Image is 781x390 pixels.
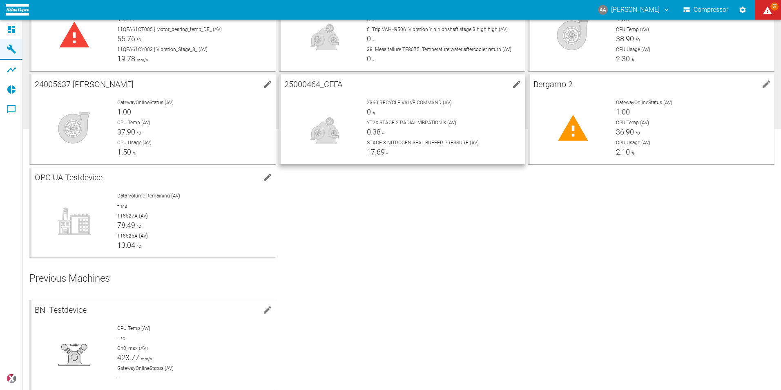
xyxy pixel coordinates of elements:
span: TT8527A (AV) [117,213,148,219]
span: Data Volume Remaining (AV) [117,193,180,199]
span: GatewayOnlineStatus (AV) [616,100,672,105]
span: 57 [770,2,779,11]
span: - [131,18,134,22]
span: 38: Meas.failure TE8075: Temperature water aftercooler return (AV) [367,47,511,52]
img: logo [6,4,29,15]
span: Bergamo 2 [533,78,758,91]
span: STAGE 3 NITROGEN SEAL BUFFER PRESSURE (AV) [367,140,479,146]
span: °C [135,224,141,229]
button: edit machine [758,76,774,92]
span: °C [135,38,141,42]
span: MB [119,204,127,208]
span: CPU Temp (AV) [616,120,649,126]
span: °C [119,336,125,341]
span: CPU Temp (AV) [117,120,150,126]
span: GatewayOnlineStatus (AV) [117,100,174,105]
span: 1.00 [117,108,131,116]
span: 13.04 [117,241,135,249]
span: 0 [367,108,371,116]
span: 11QEA61CT005 | Motor_bearing_temp_DE_ (AV) [117,27,222,32]
button: edit machine [509,76,525,92]
span: - [117,201,119,209]
a: BN_Testdeviceedit machineCPU Temp (AV)-°CCh0_max (AV)423.77mm/sGatewayOnlineStatus (AV)- [29,300,276,390]
span: 0 [367,34,371,43]
span: 0 [367,54,371,63]
span: - [371,38,374,42]
button: edit machine [259,76,276,92]
span: - [117,333,119,342]
span: 17.69 [367,148,385,156]
span: X360 RECYCLE VALVE COMMAND (AV) [367,100,452,105]
span: Ch0_max (AV) [117,345,148,351]
h5: Previous Machines [29,272,774,285]
button: anthony.andrews@atlascopco.com [597,2,672,17]
a: 24005637 [PERSON_NAME]edit machineGatewayOnlineStatus (AV)1.00CPU Temp (AV)37.90°CCPU Usage (AV)1... [29,74,276,164]
span: °C [634,38,640,42]
span: CPU Usage (AV) [616,47,650,52]
span: 24005637 [PERSON_NAME] [35,78,259,91]
span: 37.90 [117,128,135,136]
span: - [117,373,119,382]
span: mm/s [139,356,152,361]
span: % [371,111,375,115]
span: 6: Trip VAHH9506: Vibration Y pinionshaft stage 3 high high (AV) [367,27,508,32]
span: % [630,151,634,155]
span: OPC UA Testdevice [35,171,259,184]
span: BN_Testdevice [35,303,259,316]
button: edit machine [259,169,276,186]
span: GatewayOnlineStatus (AV) [117,365,174,371]
span: 11QEA61CY003 | Vibration_Stage_3_ (AV) [117,47,208,52]
a: Bergamo 2edit machineGatewayOnlineStatus (AV)1.00CPU Temp (AV)36.90°CCPU Usage (AV)2.10% [528,74,774,164]
button: Compressor [682,2,730,17]
span: 38.90 [616,34,634,43]
span: 2.30 [616,54,630,63]
span: 423.77 [117,353,139,362]
span: YT2X STAGE 2 RADIAL VIBRATION X (AV) [367,120,456,126]
span: % [131,151,136,155]
span: 25000464_CEFA [284,78,509,91]
span: - [385,151,388,155]
span: °C [135,244,141,249]
span: - [381,131,384,135]
span: mm/s [135,58,148,62]
button: Settings [735,2,750,17]
button: edit machine [259,302,276,318]
span: 1.50 [117,148,131,156]
span: CPU Usage (AV) [117,140,152,146]
img: Xplore Logo [7,374,16,383]
a: 25000464_CEFAedit machineX360 RECYCLE VALVE COMMAND (AV)0%YT2X STAGE 2 RADIAL VIBRATION X (AV)0.3... [279,74,525,164]
span: 36.90 [616,128,634,136]
span: CPU Temp (AV) [117,325,150,331]
span: 78.49 [117,221,135,229]
span: °C [634,131,640,135]
span: 19.78 [117,54,135,63]
a: OPC UA Testdeviceedit machineData Volume Remaining (AV)-MBTT8527A (AV)78.49°CTT8525A (AV)13.04°C [29,168,276,258]
span: - [371,58,374,62]
span: 1.00 [616,108,630,116]
span: 2.10 [616,148,630,156]
span: CPU Temp (AV) [616,27,649,32]
span: 0.38 [367,128,381,136]
span: - [371,18,374,22]
span: °C [135,131,141,135]
span: % [630,58,634,62]
span: 55.76 [117,34,135,43]
span: TT8525A (AV) [117,233,148,239]
span: CPU Usage (AV) [616,140,650,146]
div: AA [598,5,608,15]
